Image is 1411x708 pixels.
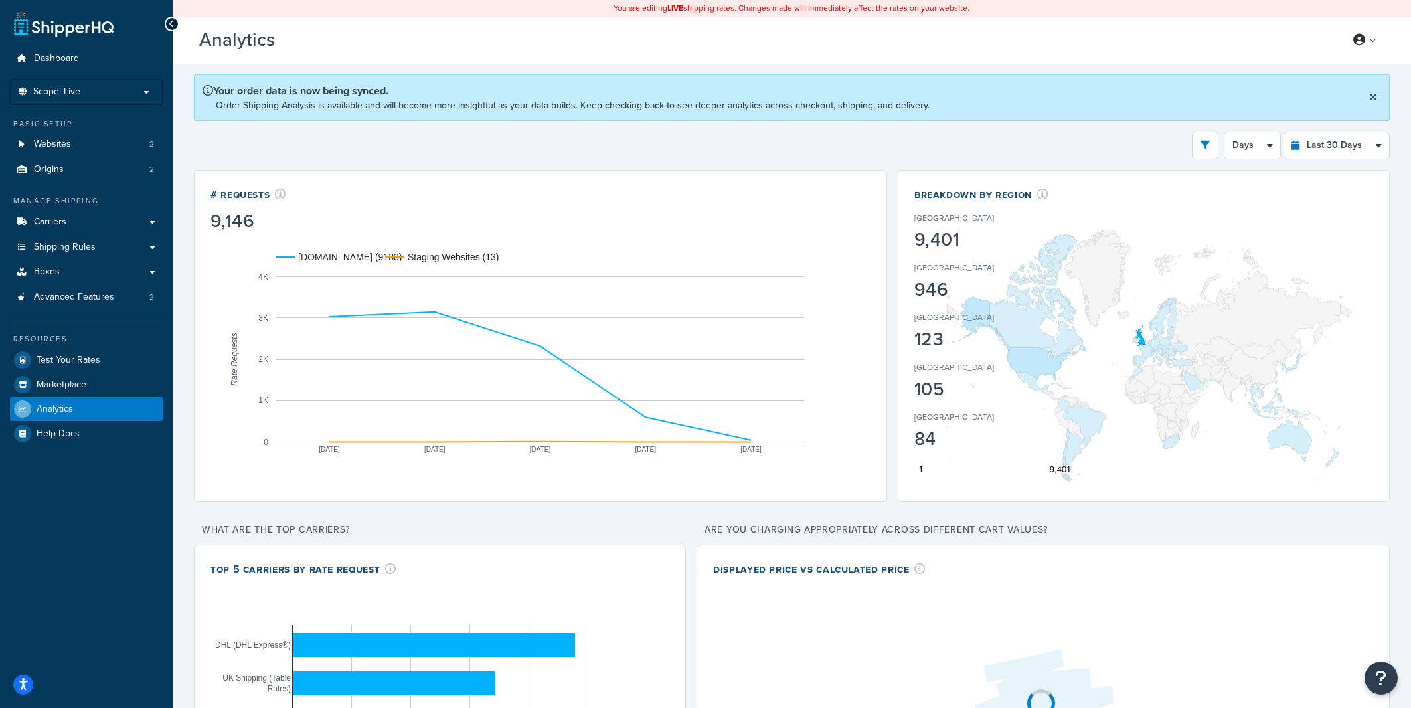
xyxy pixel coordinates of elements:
span: Analytics [37,404,73,415]
text: Rate Requests [230,333,239,385]
a: Shipping Rules [10,235,163,260]
span: 2 [149,292,154,303]
a: Test Your Rates [10,348,163,372]
span: Test Your Rates [37,355,100,366]
div: 123 [914,330,1035,349]
span: 2 [149,164,154,175]
text: 4K [258,272,268,281]
span: Websites [34,139,71,150]
button: Open Resource Center [1365,662,1398,695]
p: Order Shipping Analysis is available and will become more insightful as your data builds. Keep ch... [216,98,930,112]
div: Resources [10,333,163,345]
div: Manage Shipping [10,195,163,207]
div: 105 [914,380,1035,398]
div: Basic Setup [10,118,163,130]
p: What are the top carriers? [194,521,686,539]
div: Top 5 Carriers by Rate Request [210,561,396,576]
text: [DOMAIN_NAME] (9133) [298,252,402,262]
text: Rates) [268,684,291,693]
span: Marketplace [37,379,86,391]
li: Websites [10,132,163,157]
svg: A chart. [914,230,1373,482]
div: 946 [914,280,1035,299]
p: Your order data is now being synced. [203,83,930,98]
a: Carriers [10,210,163,234]
a: Analytics [10,397,163,421]
div: Displayed Price vs Calculated Price [713,561,926,576]
span: Dashboard [34,53,79,64]
svg: A chart. [210,233,871,486]
span: 2 [149,139,154,150]
text: 3K [258,313,268,323]
text: 9,401 [1050,464,1072,474]
text: [DATE] [319,446,340,453]
a: Advanced Features2 [10,285,163,310]
a: Dashboard [10,46,163,71]
a: Boxes [10,260,163,284]
div: 9,401 [914,230,1035,249]
text: [DATE] [424,446,446,453]
text: 1 [918,464,923,474]
div: # Requests [210,187,286,202]
span: Help Docs [37,428,80,440]
text: 2K [258,355,268,364]
text: Staging Websites (13) [408,252,499,262]
span: Carriers [34,217,66,228]
li: Advanced Features [10,285,163,310]
text: 1K [258,396,268,405]
p: [GEOGRAPHIC_DATA] [914,262,994,274]
span: Shipping Rules [34,242,96,253]
text: UK Shipping (Table [222,673,291,683]
p: [GEOGRAPHIC_DATA] [914,411,994,423]
text: [DATE] [530,446,551,453]
text: 0 [264,437,268,446]
p: [GEOGRAPHIC_DATA] [914,361,994,373]
div: 84 [914,430,1035,448]
text: [DATE] [635,446,657,453]
a: Websites2 [10,132,163,157]
div: 9,146 [210,212,286,230]
a: Help Docs [10,422,163,446]
div: Breakdown by Region [914,187,1048,202]
span: Origins [34,164,64,175]
text: [DATE] [740,446,762,453]
span: Advanced Features [34,292,114,303]
li: Origins [10,157,163,182]
text: DHL (DHL Express®) [215,640,291,650]
button: open filter drawer [1192,132,1218,159]
p: [GEOGRAPHIC_DATA] [914,212,994,224]
a: Origins2 [10,157,163,182]
span: Scope: Live [33,86,80,98]
h3: Analytics [199,30,1324,50]
p: Are you charging appropriately across different cart values? [697,521,1390,539]
b: LIVE [668,2,684,14]
p: [GEOGRAPHIC_DATA] [914,311,994,323]
a: Marketplace [10,373,163,397]
span: Boxes [34,266,60,278]
span: Beta [278,35,323,50]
